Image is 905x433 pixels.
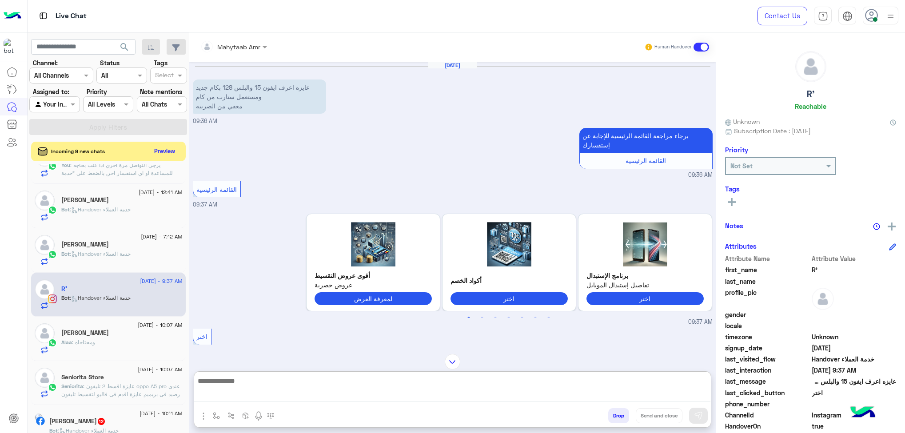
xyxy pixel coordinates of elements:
[812,332,897,342] span: Unknown
[451,276,568,285] p: أكواد الخصم
[725,265,810,274] span: first_name
[586,280,704,290] span: تفاصيل إستبدال الموبايل
[812,421,897,431] span: true
[48,206,57,215] img: WhatsApp
[61,285,67,293] h5: R'
[818,11,828,21] img: tab
[140,87,182,96] label: Note mentions
[725,421,810,431] span: HandoverOn
[445,354,460,369] img: scroll
[544,314,553,322] button: 7 of 3
[213,412,220,419] img: select flow
[36,417,45,425] img: Facebook
[242,412,249,419] img: create order
[725,146,748,154] h6: Priority
[4,39,20,55] img: 1403182699927242
[48,338,57,347] img: WhatsApp
[48,250,57,259] img: WhatsApp
[35,368,55,388] img: defaultAdmin.png
[888,222,896,230] img: add
[61,373,104,381] h5: Seniorita Store
[734,126,811,135] span: Subscription Date : [DATE]
[579,128,713,153] p: 19/8/2025, 9:36 AM
[72,339,95,346] span: ومحتاجاه
[725,242,757,250] h6: Attributes
[267,413,274,420] img: make a call
[35,235,55,255] img: defaultAdmin.png
[812,377,897,386] span: عايزه اعرف ايفون 15 والبلس 128 بكام جديد ومستعمل ستارت من كام معفي من الضريبه
[119,42,130,52] span: search
[842,11,853,21] img: tab
[141,233,182,241] span: [DATE] - 7:12 AM
[35,191,55,211] img: defaultAdmin.png
[847,397,878,429] img: hulul-logo.png
[100,58,120,68] label: Status
[478,314,486,322] button: 2 of 3
[725,388,810,397] span: last_clicked_button
[725,365,810,375] span: last_interaction
[193,118,217,124] span: 09:36 AM
[464,314,473,322] button: 1 of 3
[812,399,897,409] span: null
[725,254,810,263] span: Attribute Name
[87,87,107,96] label: Priority
[725,354,810,364] span: last_visited_flow
[61,196,109,204] h5: Peter Samir
[35,413,43,421] img: picture
[725,377,810,386] span: last_message
[315,280,432,290] span: عروض حصرية
[694,411,703,420] img: send message
[812,343,897,353] span: 2025-08-19T06:36:56.366Z
[98,418,105,425] span: 12
[138,365,182,373] span: [DATE] - 10:07 AM
[315,222,432,266] img: 2KrZgtiz2YrYtyAyLnBuZw%3D%3D.png
[61,241,109,248] h5: وائل عبد البر
[626,157,666,164] span: القائمة الرئيسية
[209,408,224,423] button: select flow
[725,117,760,126] span: Unknown
[812,410,897,420] span: 8
[140,409,182,417] span: [DATE] - 10:11 AM
[70,250,131,257] span: : Handover خدمة العملاء
[725,321,810,330] span: locale
[885,11,896,22] img: profile
[154,70,174,82] div: Select
[608,408,629,423] button: Drop
[193,79,326,114] p: 19/8/2025, 9:36 AM
[725,222,743,230] h6: Notes
[61,383,181,405] span: عايزة اقسط 2 تليفون oppo A5 pro عندى رصيد فى بريميم عايزة اقدم فى فاليو لتقسيط تليفون تانى ينفع ا...
[61,162,70,168] span: You
[725,332,810,342] span: timezone
[56,10,87,22] p: Live Chat
[491,314,500,322] button: 3 of 3
[61,329,109,337] h5: Alaa Samir
[48,162,57,171] img: WhatsApp
[239,408,253,423] button: create order
[61,383,83,389] span: Seniorita
[518,314,526,322] button: 5 of 3
[196,333,207,340] span: اختر
[504,314,513,322] button: 4 of 3
[812,254,897,263] span: Attribute Value
[812,288,834,310] img: defaultAdmin.png
[48,383,57,392] img: WhatsApp
[725,277,810,286] span: last_name
[61,339,72,346] span: Alaa
[654,44,692,51] small: Human Handover
[725,399,810,409] span: phone_number
[33,87,69,96] label: Assigned to:
[139,188,182,196] span: [DATE] - 12:41 AM
[315,292,432,305] button: لمعرفة العرض
[814,7,832,25] a: tab
[70,206,131,213] span: : Handover خدمة العملاء
[154,58,167,68] label: Tags
[807,89,814,99] h5: R'
[114,39,136,58] button: search
[35,279,55,299] img: defaultAdmin.png
[428,62,477,68] h6: [DATE]
[796,52,826,82] img: defaultAdmin.png
[725,185,896,193] h6: Tags
[224,408,239,423] button: Trigger scenario
[725,288,810,308] span: profile_pic
[227,412,235,419] img: Trigger scenario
